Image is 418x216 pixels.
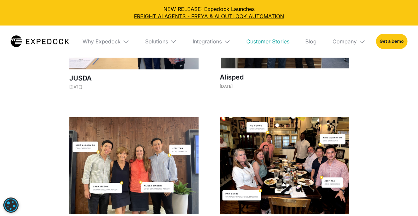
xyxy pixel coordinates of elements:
[220,72,349,81] h1: Alisped
[77,26,135,57] div: Why Expedock
[69,84,199,89] div: [DATE]
[376,34,407,49] a: Get a Demo
[5,13,413,20] a: FREIGHT AI AGENTS - FREYA & AI OUTLOOK AUTOMATION
[187,26,236,57] div: Integrations
[145,38,168,45] div: Solutions
[193,38,222,45] div: Integrations
[69,73,199,82] h1: JUSDA
[220,83,349,88] div: [DATE]
[300,26,322,57] a: Blog
[140,26,182,57] div: Solutions
[327,26,371,57] div: Company
[241,26,295,57] a: Customer Stories
[83,38,121,45] div: Why Expedock
[5,5,413,20] div: NEW RELEASE: Expedock Launches
[332,38,357,45] div: Company
[308,144,418,216] iframe: Chat Widget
